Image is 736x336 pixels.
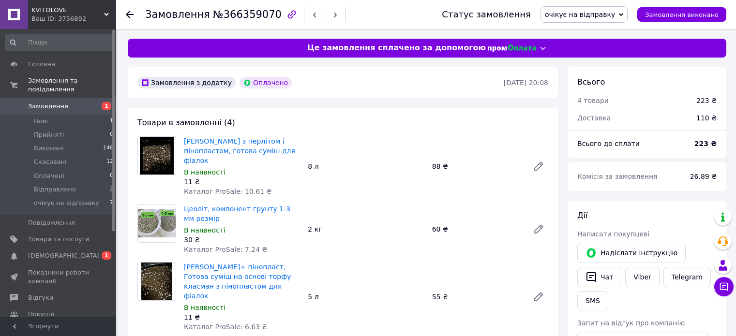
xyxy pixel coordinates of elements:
[28,76,116,94] span: Замовлення та повідомлення
[106,158,113,166] span: 12
[545,11,615,18] span: очікує на відправку
[28,235,90,244] span: Товари та послуги
[304,160,428,173] div: 8 л
[31,15,116,23] div: Ваш ID: 3756892
[28,268,90,286] span: Показники роботи компанії
[577,291,608,310] button: SMS
[28,102,68,111] span: Замовлення
[34,117,48,126] span: Нові
[577,114,611,122] span: Доставка
[28,60,55,69] span: Головна
[34,131,64,139] span: Прийняті
[145,9,210,20] span: Замовлення
[577,319,685,327] span: Запит на відгук про компанію
[184,312,300,322] div: 11 ₴
[34,144,64,153] span: Виконані
[577,230,649,238] span: Написати покупцеві
[529,287,548,307] a: Редагувати
[102,251,111,260] span: 1
[577,267,621,287] button: Чат
[126,10,134,19] div: Повернутися назад
[28,293,53,302] span: Відгуки
[184,304,225,311] span: В наявності
[110,172,113,180] span: 0
[102,102,111,110] span: 1
[31,6,104,15] span: KVITOLOVE
[137,118,235,127] span: Товари в замовленні (4)
[28,251,100,260] span: [DEMOGRAPHIC_DATA]
[34,185,76,194] span: Відправлено
[577,211,587,220] span: Дії
[34,172,64,180] span: Оплачені
[637,7,726,22] button: Замовлення виконано
[140,137,174,175] img: Торф Jiffy з перлітом і пінопластом, готова суміш для фіалок
[5,34,114,51] input: Пошук
[103,144,113,153] span: 146
[184,226,225,234] span: В наявності
[184,177,300,187] div: 11 ₴
[577,173,658,180] span: Комісія за замовлення
[304,290,428,304] div: 5 л
[184,168,225,176] span: В наявності
[184,263,291,300] a: [PERSON_NAME]+ пінопласт, Готова суміш на основі торфу класман з пінопластом для фіалок
[110,199,113,207] span: 7
[141,263,172,300] img: Торф Класман+ пінопласт, Готова суміш на основі торфу класман з пінопластом для фіалок
[28,310,54,319] span: Покупці
[184,323,267,331] span: Каталог ProSale: 6.63 ₴
[577,77,605,87] span: Всього
[529,219,548,239] a: Редагувати
[184,246,267,253] span: Каталог ProSale: 7.24 ₴
[428,222,525,236] div: 60 ₴
[110,131,113,139] span: 0
[28,219,75,227] span: Повідомлення
[577,97,609,104] span: 4 товари
[184,137,295,164] a: [PERSON_NAME] з перлітом і пінопластом, готова суміш для фіалок
[184,235,300,245] div: 30 ₴
[110,117,113,126] span: 1
[428,290,525,304] div: 55 ₴
[138,209,176,237] img: Цеоліт, компонент грунту 1-3 мм розмір
[213,9,282,20] span: №366359070
[529,157,548,176] a: Редагувати
[625,267,659,287] a: Viber
[307,43,486,54] span: Це замовлення сплачено за допомогою
[577,243,686,263] button: Надіслати інструкцію
[577,140,640,147] span: Всього до сплати
[442,10,531,19] div: Статус замовлення
[691,107,722,129] div: 110 ₴
[34,158,67,166] span: Скасовані
[184,188,271,195] span: Каталог ProSale: 10.61 ₴
[240,77,292,88] div: Оплачено
[504,79,548,87] time: [DATE] 20:08
[645,11,719,18] span: Замовлення виконано
[714,277,734,296] button: Чат з покупцем
[184,205,290,222] a: Цеоліт, компонент грунту 1-3 мм розмір
[304,222,428,236] div: 2 кг
[428,160,525,173] div: 88 ₴
[110,185,113,194] span: 3
[137,77,236,88] div: Замовлення з додатку
[694,140,717,147] b: 223 ₴
[690,173,717,180] span: 26.89 ₴
[34,199,99,207] span: очікує на відправку
[696,96,717,105] div: 223 ₴
[663,267,711,287] a: Telegram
